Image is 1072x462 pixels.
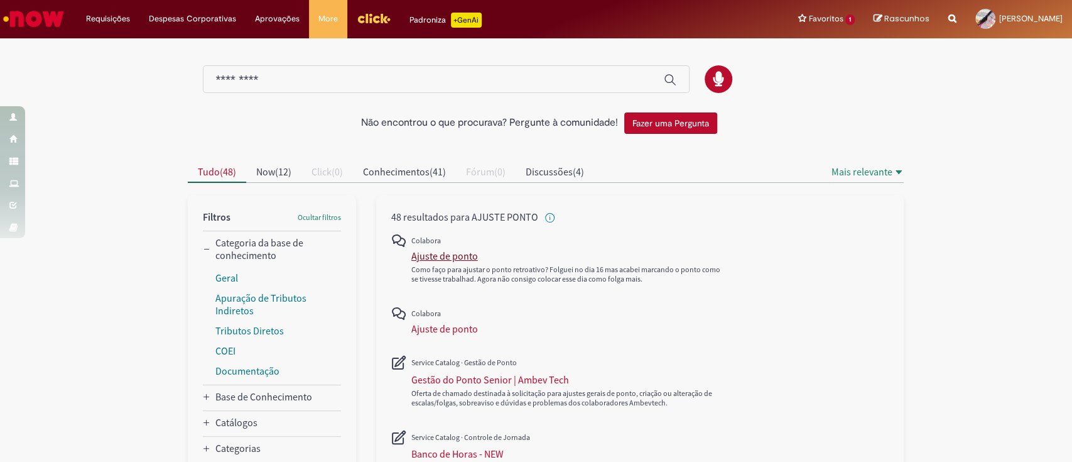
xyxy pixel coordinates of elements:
[361,118,618,129] h2: Não encontrou o que procurava? Pergunte à comunidade!
[999,13,1063,24] span: [PERSON_NAME]
[1,6,66,31] img: ServiceNow
[451,13,482,28] p: +GenAi
[874,13,929,25] a: Rascunhos
[409,13,482,28] div: Padroniza
[86,13,130,25] span: Requisições
[884,13,929,25] span: Rascunhos
[845,14,855,25] span: 1
[318,13,338,25] span: More
[255,13,300,25] span: Aprovações
[808,13,843,25] span: Favoritos
[624,113,717,134] button: Fazer uma Pergunta
[149,13,236,25] span: Despesas Corporativas
[357,9,391,28] img: click_logo_yellow_360x200.png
